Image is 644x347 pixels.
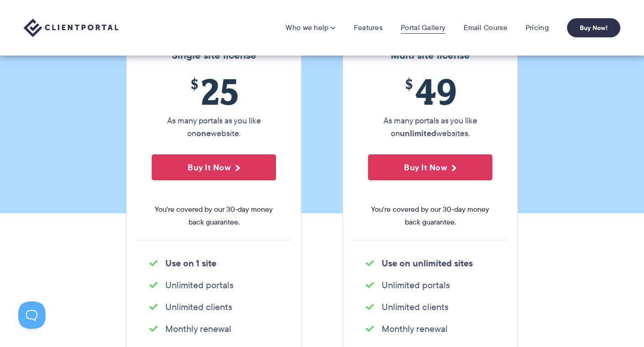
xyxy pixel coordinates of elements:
[464,23,507,32] a: Email Course
[366,279,495,291] li: Unlimited portals
[368,114,492,140] p: As many portals as you like on websites.
[400,127,436,139] strong: unlimited
[136,50,292,61] h3: Single site license
[152,114,276,140] p: As many portals as you like on website.
[352,50,508,61] h3: Multi site license
[368,203,492,229] span: You're covered by our 30-day money back guarantee.
[368,71,492,112] span: 49
[152,203,276,229] span: You're covered by our 30-day money back guarantee.
[366,301,495,313] li: Unlimited clients
[149,279,278,291] li: Unlimited portals
[368,154,492,180] button: Buy It Now
[382,256,473,270] strong: Use on unlimited sites
[366,322,495,335] li: Monthly renewal
[18,301,46,329] iframe: Toggle Customer Support
[152,154,276,180] button: Buy It Now
[286,23,335,32] a: Who we help
[526,23,549,32] a: Pricing
[165,256,216,270] strong: Use on 1 site
[567,18,620,37] a: Buy Now!
[152,71,276,112] span: 25
[401,23,445,32] a: Portal Gallery
[149,322,278,335] li: Monthly renewal
[196,127,211,139] strong: one
[149,301,278,313] li: Unlimited clients
[354,23,383,32] a: Features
